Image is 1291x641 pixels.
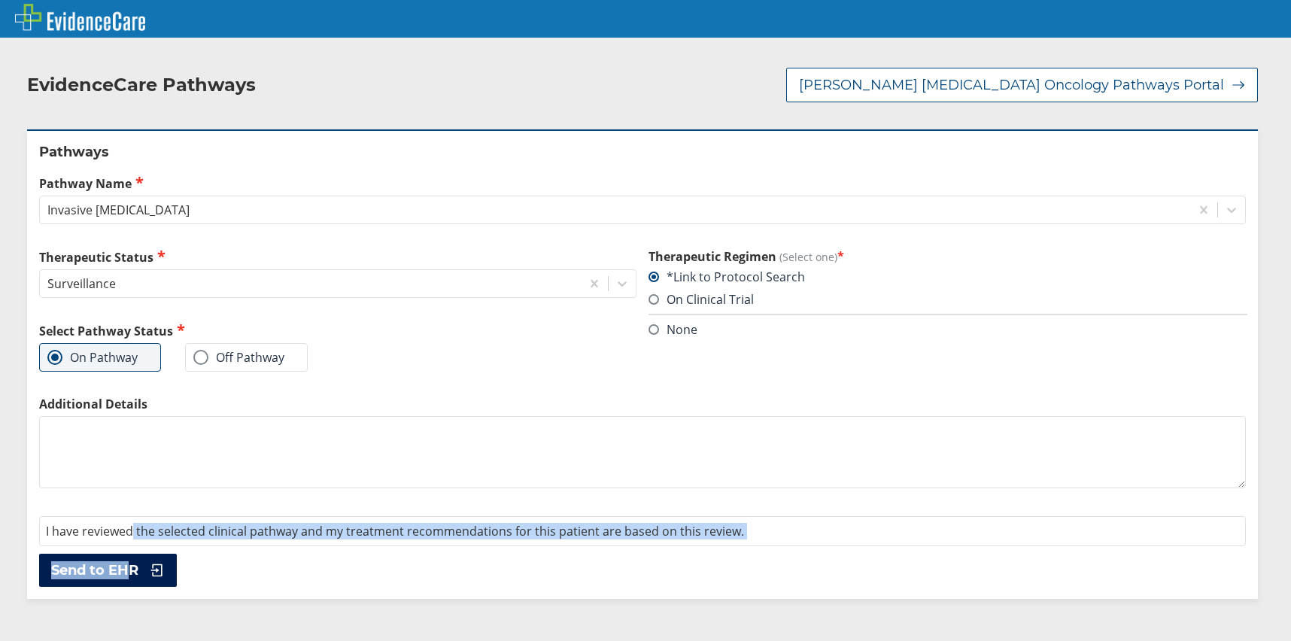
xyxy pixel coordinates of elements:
label: Additional Details [39,396,1246,412]
span: Send to EHR [51,561,138,579]
h3: Therapeutic Regimen [649,248,1246,265]
div: Invasive [MEDICAL_DATA] [47,202,190,218]
div: Surveillance [47,275,116,292]
h2: Pathways [39,143,1246,161]
button: [PERSON_NAME] [MEDICAL_DATA] Oncology Pathways Portal [786,68,1258,102]
label: Pathway Name [39,175,1246,192]
label: Therapeutic Status [39,248,636,266]
span: [PERSON_NAME] [MEDICAL_DATA] Oncology Pathways Portal [799,76,1224,94]
h2: EvidenceCare Pathways [27,74,256,96]
h2: Select Pathway Status [39,322,636,339]
span: (Select one) [779,250,837,264]
label: On Clinical Trial [649,291,754,308]
label: *Link to Protocol Search [649,269,805,285]
label: Off Pathway [193,350,284,365]
img: EvidenceCare [15,4,145,31]
label: On Pathway [47,350,138,365]
span: I have reviewed the selected clinical pathway and my treatment recommendations for this patient a... [46,523,744,539]
label: None [649,321,697,338]
button: Send to EHR [39,554,177,587]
